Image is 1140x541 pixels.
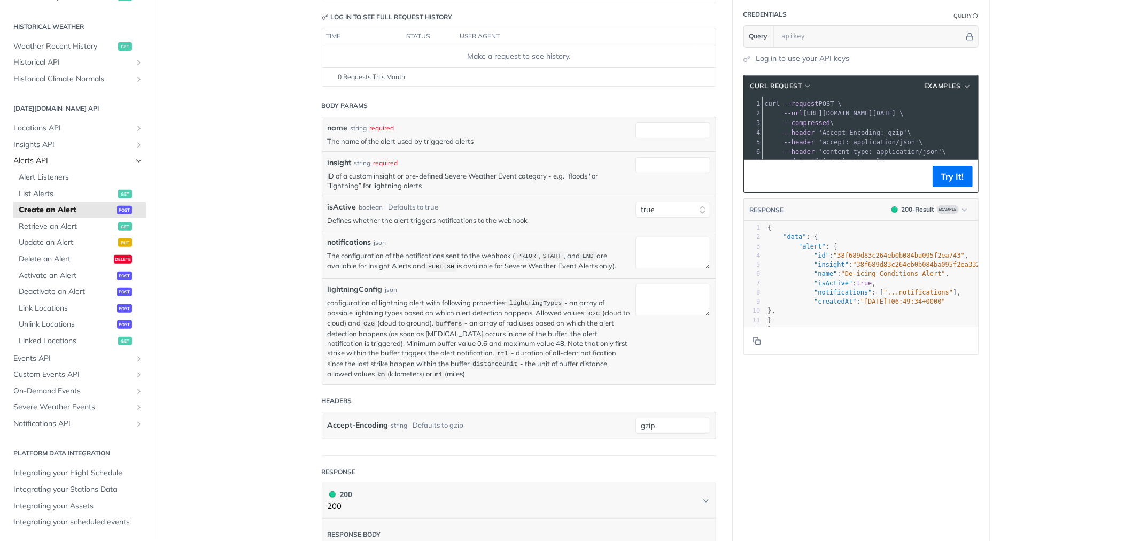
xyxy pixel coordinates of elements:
[117,206,132,214] span: post
[765,119,834,127] span: \
[117,320,132,329] span: post
[784,148,815,156] span: --header
[833,252,965,259] span: "38f689d83c264eb0b084ba095f2ea743"
[428,263,454,270] span: PUBLISH
[784,110,803,117] span: --url
[118,238,132,247] span: put
[322,467,356,477] div: Response
[852,261,984,268] span: "38f689d83c264eb0b084ba095f2ea332"
[924,81,961,91] span: Examples
[391,418,408,433] div: string
[744,233,761,242] div: 2
[322,12,453,22] div: Log in to see full request history
[135,75,143,83] button: Show subpages for Historical Climate Normals
[768,261,988,268] span: : ,
[819,129,908,136] span: 'Accept-Encoding: gzip'
[765,129,912,136] span: \
[13,169,146,186] a: Alert Listeners
[19,287,114,297] span: Deactivate an Alert
[841,270,945,277] span: "De-icing Conditions Alert"
[8,514,146,530] a: Integrating your scheduled events
[328,298,630,380] p: configuration of lightning alert with following properties: - an array of possible lightning type...
[749,32,768,41] span: Query
[8,153,146,169] a: Alerts APIHide subpages for Alerts API
[13,41,115,52] span: Weather Recent History
[359,203,383,212] div: boolean
[744,26,774,47] button: Query
[744,260,761,269] div: 5
[768,252,969,259] span: : ,
[135,354,143,363] button: Show subpages for Events API
[354,158,371,168] div: string
[756,53,850,64] a: Log in to use your API keys
[749,168,764,184] button: Copy to clipboard
[436,320,462,328] span: buffers
[13,140,132,150] span: Insights API
[933,166,973,187] button: Try It!
[135,157,143,165] button: Hide subpages for Alerts API
[8,498,146,514] a: Integrating your Assets
[768,280,876,287] span: : ,
[135,124,143,133] button: Show subpages for Locations API
[377,371,385,378] span: km
[13,300,146,316] a: Link Locationspost
[814,261,849,268] span: "insight"
[13,369,132,380] span: Custom Events API
[328,489,352,500] div: 200
[497,350,508,358] span: ttl
[744,325,761,334] div: 12
[954,12,972,20] div: Query
[744,137,762,147] div: 5
[954,12,979,20] div: QueryInformation
[744,157,762,166] div: 7
[322,396,352,406] div: Headers
[783,233,806,241] span: "data"
[768,307,776,314] span: },
[819,148,942,156] span: 'content-type: application/json'
[744,128,762,137] div: 4
[13,251,146,267] a: Delete an Alertdelete
[326,51,711,62] div: Make a request to see history.
[744,269,761,279] div: 6
[13,402,132,413] span: Severe Weather Events
[765,138,923,146] span: \
[13,123,132,134] span: Locations API
[744,297,761,306] div: 9
[374,238,386,248] div: json
[765,148,947,156] span: \
[784,119,831,127] span: --compressed
[768,224,772,231] span: {
[543,253,562,260] span: START
[328,122,348,134] label: name
[328,215,630,225] p: Defines whether the alert triggers notifications to the webhook
[8,351,146,367] a: Events APIShow subpages for Events API
[814,280,852,287] span: "isActive"
[744,306,761,315] div: 10
[19,303,114,314] span: Link Locations
[13,484,143,495] span: Integrating your Stations Data
[118,337,132,345] span: get
[8,137,146,153] a: Insights APIShow subpages for Insights API
[883,289,953,296] span: "...notifications"
[891,206,898,213] span: 200
[588,310,600,318] span: C2C
[435,371,443,378] span: mi
[964,31,975,42] button: Hide
[19,189,115,199] span: List Alerts
[135,420,143,428] button: Show subpages for Notifications API
[370,123,394,133] div: required
[860,298,945,305] span: "[DATE]T06:49:34+0000"
[920,81,975,91] button: Examples
[509,300,562,307] span: lightningTypes
[747,81,816,91] button: cURL Request
[886,204,973,215] button: 200200-ResultExample
[19,205,114,215] span: Create an Alert
[13,353,132,364] span: Events API
[13,186,146,202] a: List Alertsget
[744,147,762,157] div: 6
[389,202,439,213] div: Defaults to true
[768,316,772,324] span: }
[402,28,456,45] th: status
[135,403,143,412] button: Show subpages for Severe Weather Events
[768,298,945,305] span: :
